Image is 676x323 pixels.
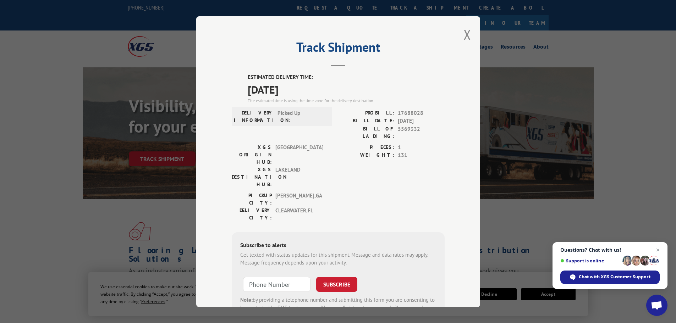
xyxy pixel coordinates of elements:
span: Close chat [654,246,662,254]
span: [DATE] [248,81,445,97]
label: BILL OF LADING: [338,125,394,140]
label: PICKUP CITY: [232,191,272,206]
div: The estimated time is using the time zone for the delivery destination. [248,97,445,104]
div: Subscribe to alerts [240,240,436,251]
span: CLEARWATER , FL [275,206,323,221]
span: 17688028 [398,109,445,117]
h2: Track Shipment [232,42,445,56]
label: BILL DATE: [338,117,394,125]
button: SUBSCRIBE [316,277,357,291]
input: Phone Number [243,277,310,291]
span: Questions? Chat with us! [560,247,660,253]
span: 131 [398,151,445,160]
label: PIECES: [338,143,394,151]
strong: Note: [240,296,253,303]
div: Chat with XGS Customer Support [560,271,660,284]
label: ESTIMATED DELIVERY TIME: [248,73,445,82]
div: by providing a telephone number and submitting this form you are consenting to be contacted by SM... [240,296,436,320]
label: XGS ORIGIN HUB: [232,143,272,166]
span: LAKELAND [275,166,323,188]
span: [GEOGRAPHIC_DATA] [275,143,323,166]
span: 1 [398,143,445,151]
label: XGS DESTINATION HUB: [232,166,272,188]
span: Picked Up [277,109,325,124]
label: DELIVERY CITY: [232,206,272,221]
span: 5569332 [398,125,445,140]
span: Chat with XGS Customer Support [579,274,650,280]
label: WEIGHT: [338,151,394,160]
div: Open chat [646,295,667,316]
span: [PERSON_NAME] , GA [275,191,323,206]
div: Get texted with status updates for this shipment. Message and data rates may apply. Message frequ... [240,251,436,267]
span: Support is online [560,258,620,263]
span: [DATE] [398,117,445,125]
label: DELIVERY INFORMATION: [234,109,274,124]
label: PROBILL: [338,109,394,117]
button: Close modal [463,25,471,44]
